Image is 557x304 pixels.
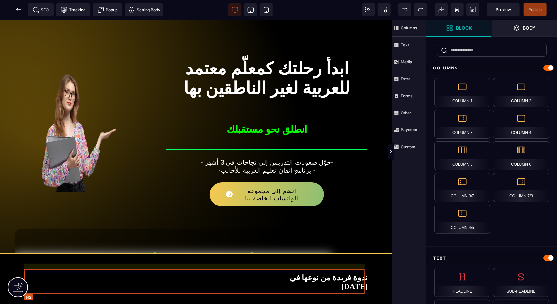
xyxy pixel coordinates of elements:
strong: Text [401,42,409,47]
div: Column 3 [434,110,490,139]
span: View mobile [260,3,273,16]
div: Column 2 [493,78,549,107]
text: - حوّل صعوبات التدريس إلى نجاحات في 3 أشهر- -برنامج إتقان تعليم العربية للأجانب - [166,137,368,156]
span: Open Blocks [426,20,492,37]
h1: ابدأ رحلتك كمعلّم معتمد للعربية لغير الناطقين بها [166,36,368,101]
div: Column 6 [493,141,549,170]
strong: Payment [401,127,417,132]
span: Setting Body [128,7,160,13]
span: Columns [392,20,426,37]
span: Open Import Webpage [435,3,448,16]
strong: Other [401,110,411,115]
div: Text [426,252,557,264]
span: Screenshot [378,3,391,16]
div: Column 1 [434,78,490,107]
h2: ندوة فريدة من نوعها في [DATE] [24,250,368,275]
span: View tablet [244,3,257,16]
div: Sub-headline [493,268,549,297]
div: Column 4 [493,110,549,139]
span: Seo meta data [28,3,54,16]
span: Other [392,104,426,121]
strong: Media [401,59,412,64]
span: Custom Block [392,138,426,155]
span: Payment [392,121,426,138]
span: Redo [414,3,427,16]
span: Save [466,3,479,16]
span: Text [392,37,426,53]
span: Save [524,3,547,16]
span: View desktop [228,3,241,16]
span: View components [362,3,375,16]
span: Preview [496,7,511,12]
strong: Forms [401,93,413,98]
div: Column 5 [434,141,490,170]
span: Media [392,53,426,70]
strong: Custom [401,144,415,149]
div: Column 3/7 [434,173,490,202]
span: Undo [398,3,411,16]
span: Publish [529,7,542,12]
strong: Extra [401,76,410,81]
span: Back [12,3,25,16]
span: Forms [392,87,426,104]
strong: Body [523,25,536,30]
div: Column 4/5 [434,205,490,234]
span: Tracking code [56,3,90,16]
span: Create Alert Modal [93,3,122,16]
button: انضم إلى مجموعة الواتساب الخاصة بنا [210,163,324,187]
span: Toggle Views [426,142,433,162]
h1: ما تضمنه لك أكاديمية الميزان بعد 3 أشهر من التكوين [20,231,373,250]
span: Clear [451,3,464,16]
span: Open Layers [492,20,557,37]
span: Popup [98,7,118,13]
span: Favicon [125,3,163,16]
strong: Columns [401,25,417,30]
strong: Block [456,25,472,30]
span: Extra [392,70,426,87]
div: Columns [426,62,557,74]
img: e94584dc8c426b233f3afe73ad0df509_vue-de-face-jeune-femme-donnant-la-main-vide-avec-son-document-P... [24,36,151,173]
span: Preview [487,3,520,16]
div: Column 7/3 [493,173,549,202]
div: Headline [434,268,490,297]
span: Tracking [61,7,85,13]
h2: انطلق نحو مستقبلك [166,101,368,130]
span: SEO [33,7,49,13]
